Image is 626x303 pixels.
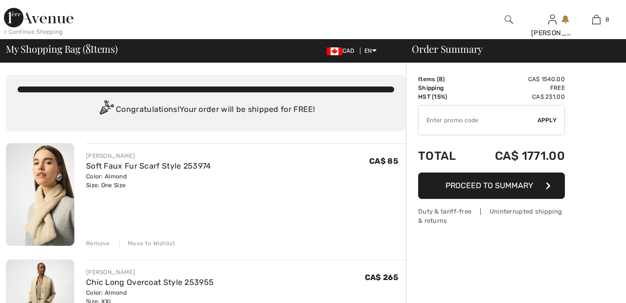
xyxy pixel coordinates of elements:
[86,172,211,190] div: Color: Almond Size: One Size
[592,14,601,25] img: My Bag
[418,139,469,173] td: Total
[605,15,609,24] span: 8
[86,151,211,160] div: [PERSON_NAME]
[364,47,377,54] span: EN
[446,181,533,190] span: Proceed to Summary
[369,156,398,166] span: CA$ 85
[418,207,565,225] div: Duty & tariff-free | Uninterrupted shipping & returns
[6,44,118,54] span: My Shopping Bag ( Items)
[6,143,74,246] img: Soft Faux Fur Scarf Style 253974
[86,42,90,54] span: 8
[327,47,342,55] img: Canadian Dollar
[86,239,110,248] div: Remove
[418,75,469,84] td: Items ( )
[531,28,574,38] div: [PERSON_NAME]
[327,47,358,54] span: CAD
[469,84,565,92] td: Free
[505,14,513,25] img: search the website
[575,14,618,25] a: 8
[86,268,214,277] div: [PERSON_NAME]
[400,44,620,54] div: Order Summary
[18,100,394,120] div: Congratulations! Your order will be shipped for FREE!
[86,161,211,171] a: Soft Faux Fur Scarf Style 253974
[418,173,565,199] button: Proceed to Summary
[86,278,214,287] a: Chic Long Overcoat Style 253955
[119,239,175,248] div: Move to Wishlist
[469,139,565,173] td: CA$ 1771.00
[469,92,565,101] td: CA$ 231.00
[548,14,557,25] img: My Info
[537,116,557,125] span: Apply
[4,8,73,27] img: 1ère Avenue
[365,273,398,282] span: CA$ 265
[439,76,443,83] span: 8
[548,15,557,24] a: Sign In
[96,100,116,120] img: Congratulation2.svg
[4,27,63,36] div: < Continue Shopping
[418,84,469,92] td: Shipping
[419,106,537,135] input: Promo code
[418,92,469,101] td: HST (15%)
[469,75,565,84] td: CA$ 1540.00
